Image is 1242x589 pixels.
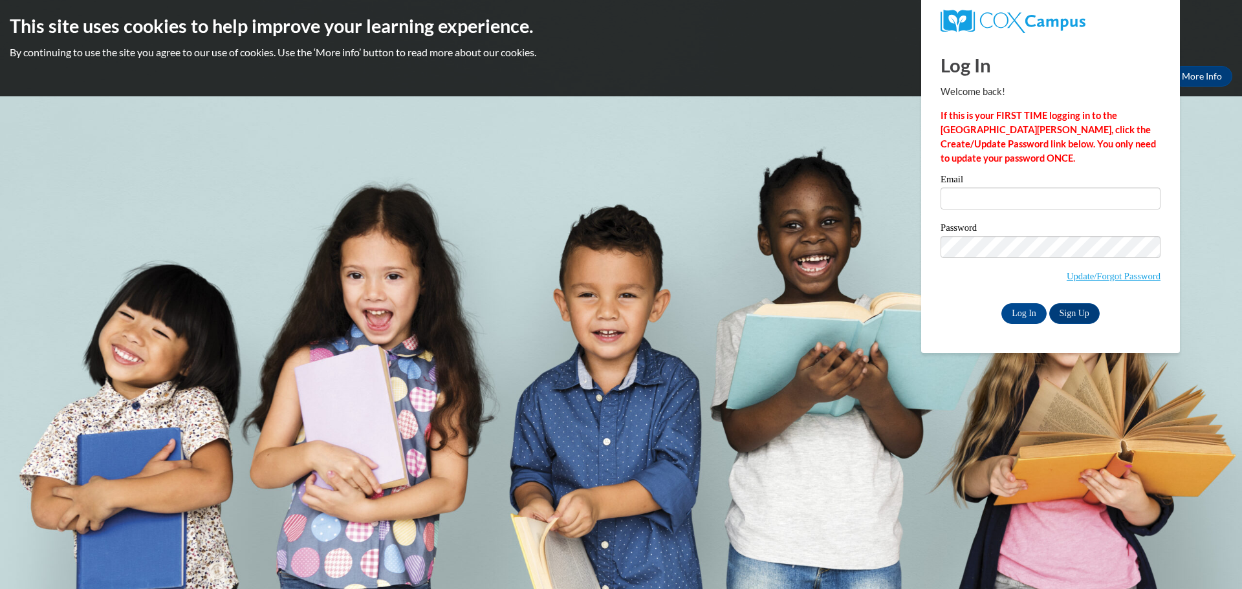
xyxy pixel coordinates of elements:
a: COX Campus [941,10,1160,33]
a: More Info [1171,66,1232,87]
a: Sign Up [1049,303,1100,324]
h1: Log In [941,52,1160,78]
input: Log In [1001,303,1047,324]
a: Update/Forgot Password [1067,271,1160,281]
strong: If this is your FIRST TIME logging in to the [GEOGRAPHIC_DATA][PERSON_NAME], click the Create/Upd... [941,110,1156,164]
img: COX Campus [941,10,1085,33]
p: Welcome back! [941,85,1160,99]
label: Email [941,175,1160,187]
p: By continuing to use the site you agree to our use of cookies. Use the ‘More info’ button to read... [10,45,1232,59]
label: Password [941,223,1160,236]
h2: This site uses cookies to help improve your learning experience. [10,13,1232,39]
